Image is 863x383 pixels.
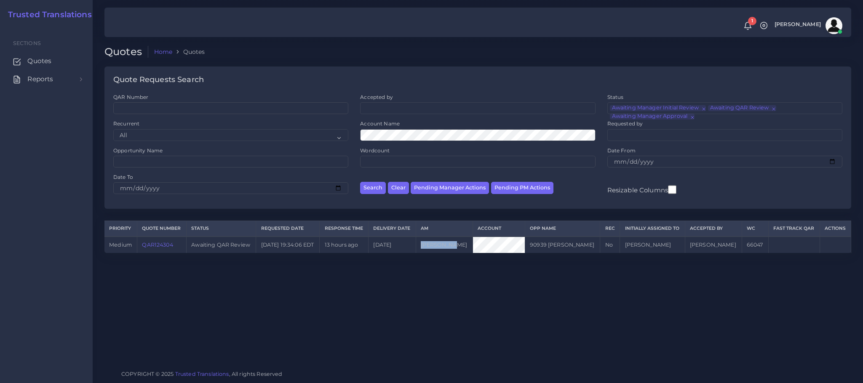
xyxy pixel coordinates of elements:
td: 66047 [742,237,768,253]
label: Date From [607,147,636,154]
td: [PERSON_NAME] [416,237,473,253]
span: Sections [13,40,41,46]
img: avatar [826,17,842,34]
th: REC [600,221,620,237]
span: 1 [748,17,756,25]
span: COPYRIGHT © 2025 [121,370,283,378]
label: Accepted by [360,93,393,101]
label: Status [607,93,624,101]
td: [PERSON_NAME] [685,237,742,253]
th: Status [187,221,256,237]
th: Priority [104,221,137,237]
label: QAR Number [113,93,148,101]
a: Home [154,48,173,56]
th: WC [742,221,768,237]
li: Awaiting Manager Approval [610,114,695,120]
a: Trusted Translations [175,371,229,377]
span: Quotes [27,56,51,66]
span: [PERSON_NAME] [775,22,821,27]
th: Initially Assigned to [620,221,685,237]
th: Actions [820,221,851,237]
th: Accepted by [685,221,742,237]
h2: Quotes [104,46,148,58]
a: 1 [740,21,755,30]
li: Quotes [172,48,205,56]
label: Resizable Columns [607,184,676,195]
a: Quotes [6,52,86,70]
label: Recurrent [113,120,139,127]
td: No [600,237,620,253]
th: Fast Track QAR [768,221,820,237]
a: Trusted Translations [2,10,92,20]
th: Account [473,221,525,237]
td: Awaiting QAR Review [187,237,256,253]
label: Wordcount [360,147,390,154]
td: [DATE] 19:34:06 EDT [256,237,320,253]
th: Delivery Date [369,221,416,237]
label: Account Name [360,120,400,127]
button: Search [360,182,386,194]
button: Pending Manager Actions [411,182,489,194]
span: , All rights Reserved [229,370,283,378]
li: Awaiting Manager Initial Review [610,105,706,111]
li: Awaiting QAR Review [708,105,776,111]
label: Requested by [607,120,643,127]
a: [PERSON_NAME]avatar [770,17,845,34]
td: 90939 [PERSON_NAME] [525,237,600,253]
td: [DATE] [369,237,416,253]
span: medium [109,242,132,248]
a: QAR124304 [142,242,173,248]
h4: Quote Requests Search [113,75,204,85]
th: Quote Number [137,221,187,237]
th: Requested Date [256,221,320,237]
button: Pending PM Actions [491,182,553,194]
a: Reports [6,70,86,88]
button: Clear [388,182,409,194]
td: 13 hours ago [320,237,369,253]
td: [PERSON_NAME] [620,237,685,253]
input: Resizable Columns [668,184,676,195]
th: Opp Name [525,221,600,237]
th: Response Time [320,221,369,237]
label: Date To [113,173,133,181]
label: Opportunity Name [113,147,163,154]
span: Reports [27,74,53,84]
th: AM [416,221,473,237]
